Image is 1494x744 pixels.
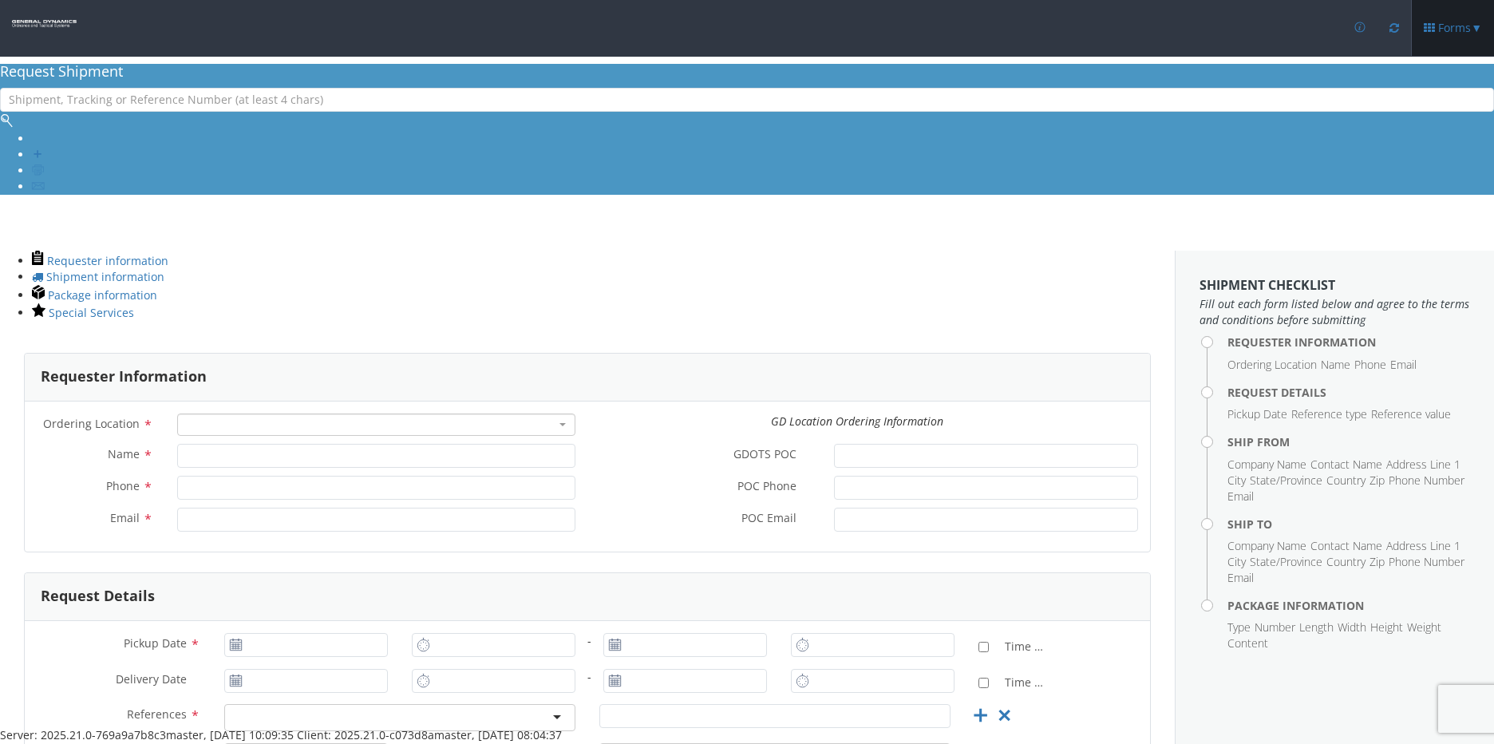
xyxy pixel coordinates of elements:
li: Company Name [1227,457,1306,473]
span: Special Services [49,305,134,320]
h4: Requester Information [1227,336,1470,348]
h4: Ship From [1227,436,1470,448]
li: Country [1326,473,1366,489]
li: Contact Name [1310,538,1382,554]
h3: Shipment Checklist [1200,279,1470,293]
li: Zip [1369,473,1385,489]
a: Shipment information [32,269,164,284]
a: Package information [32,287,157,303]
li: Email [1227,489,1254,505]
li: Height [1370,619,1403,635]
li: Content [1227,635,1268,651]
li: Email [1390,357,1417,373]
span: Pickup Date [124,635,187,651]
div: - [587,669,591,685]
li: Reference type [1291,406,1367,422]
li: Contact Name [1310,457,1382,473]
span: Shipment information [46,269,164,284]
li: Reference value [1371,406,1451,422]
li: City [1227,554,1246,570]
li: Address Line 1 [1386,538,1460,554]
span: Package information [48,287,157,303]
input: Time Definite [978,678,989,688]
li: Weight [1407,619,1441,635]
li: Phone Number [1389,554,1464,570]
li: Ordering Location [1227,357,1317,373]
span: References [127,707,187,722]
a: Special Services [32,305,134,320]
a: Requester information [32,253,168,268]
li: Pickup Date [1227,406,1287,422]
li: Type [1227,619,1251,635]
span: Email [110,510,140,525]
span: POC Phone [737,478,796,493]
span: master, [DATE] 10:09:35 [166,727,294,742]
li: Country [1326,554,1366,570]
li: Zip [1369,554,1385,570]
div: - [587,633,591,649]
span: Name [108,446,140,461]
li: Name [1321,357,1350,373]
label: Time Definite [978,672,1049,693]
li: Number [1255,619,1295,635]
span: Requester information [47,253,168,268]
input: Time Definite [978,642,989,652]
span: Delivery Date [116,671,187,687]
span: Forms [1438,20,1482,35]
li: Phone Number [1389,473,1464,489]
li: State/Province [1250,473,1322,489]
h3: Requester Information [41,369,207,385]
label: Time Definite [978,636,1049,657]
li: Email [1227,570,1254,586]
h4: Package Information [1227,600,1470,611]
span: GDOTS POC [733,446,796,461]
li: Address Line 1 [1386,457,1460,473]
span: Ordering Location [43,416,140,431]
span: ▼ [1471,20,1482,35]
h4: Ship To [1227,518,1470,530]
li: State/Province [1250,554,1322,570]
li: City [1227,473,1246,489]
h4: Request Details [1227,386,1470,398]
img: gd-ots-0c3321f2eb4c994f95cb.png [12,20,77,28]
i: GD Location Ordering Information [771,414,943,429]
li: Width [1338,619,1366,635]
li: Phone [1354,357,1386,373]
li: Length [1299,619,1334,635]
span: POC Email [741,510,796,525]
span: Fill out each form listed below and agree to the terms and conditions before submitting [1200,296,1470,328]
li: Company Name [1227,538,1306,554]
h3: Request Details [41,588,155,604]
span: Phone [106,478,140,493]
